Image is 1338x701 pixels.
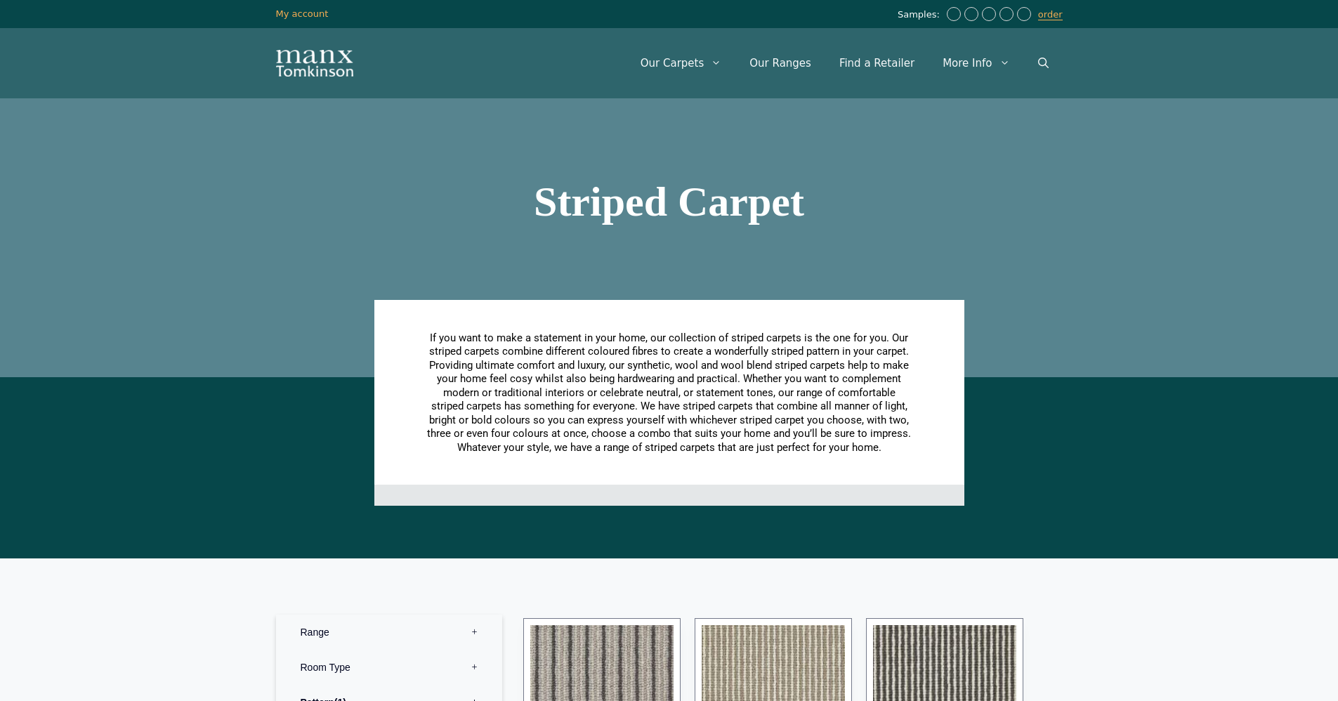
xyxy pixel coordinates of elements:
[1038,9,1063,20] a: order
[825,42,929,84] a: Find a Retailer
[427,332,911,454] span: If you want to make a statement in your home, our collection of striped carpets is the one for yo...
[627,42,1063,84] nav: Primary
[898,9,943,21] span: Samples:
[287,650,492,685] label: Room Type
[287,615,492,650] label: Range
[735,42,825,84] a: Our Ranges
[929,42,1023,84] a: More Info
[276,50,353,77] img: Manx Tomkinson
[627,42,736,84] a: Our Carpets
[1024,42,1063,84] a: Open Search Bar
[276,8,329,19] a: My account
[276,181,1063,223] h1: Striped Carpet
